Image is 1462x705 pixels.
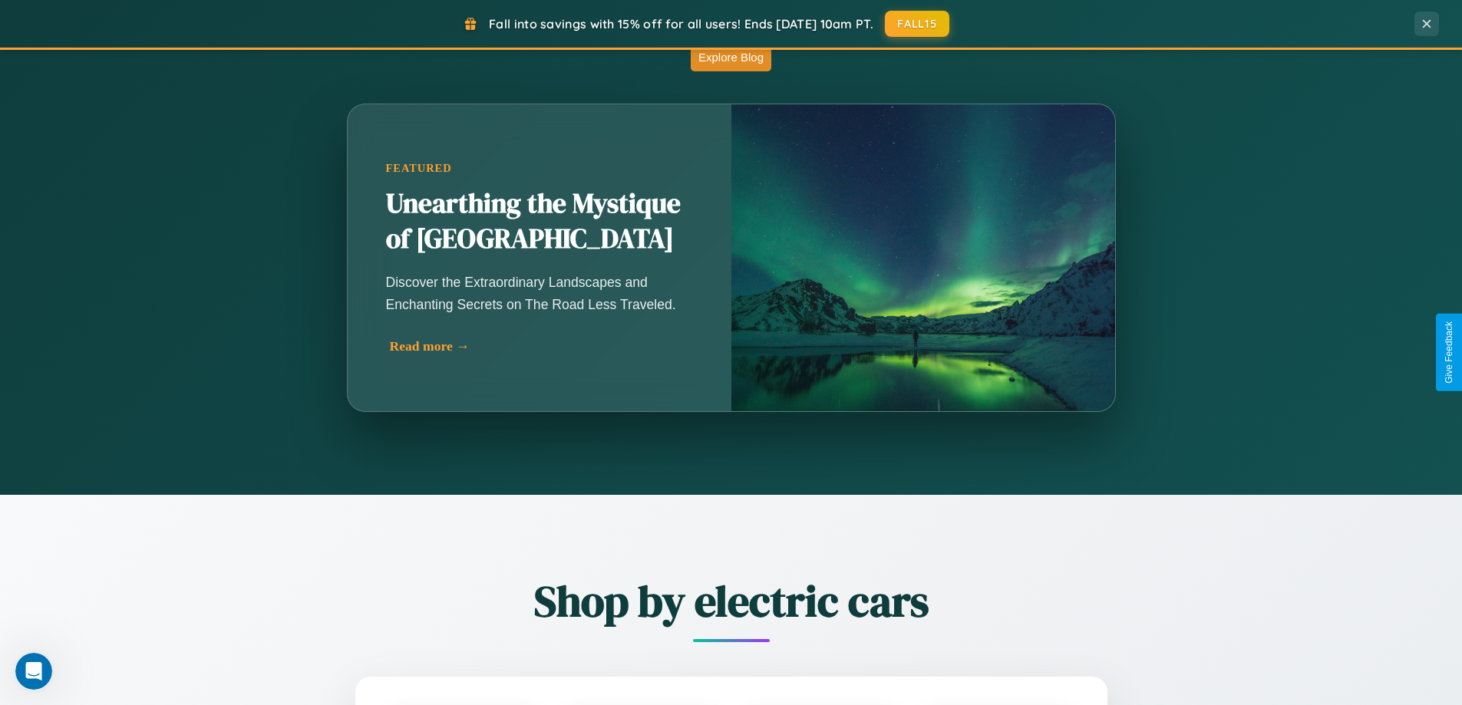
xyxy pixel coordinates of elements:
div: Give Feedback [1444,321,1454,384]
h2: Shop by electric cars [271,572,1192,631]
div: Featured [386,162,693,175]
div: Read more → [390,338,697,354]
h2: Unearthing the Mystique of [GEOGRAPHIC_DATA] [386,186,693,257]
p: Discover the Extraordinary Landscapes and Enchanting Secrets on The Road Less Traveled. [386,272,693,315]
span: Fall into savings with 15% off for all users! Ends [DATE] 10am PT. [489,16,873,31]
iframe: Intercom live chat [15,653,52,690]
button: FALL15 [885,11,949,37]
button: Explore Blog [691,43,771,71]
